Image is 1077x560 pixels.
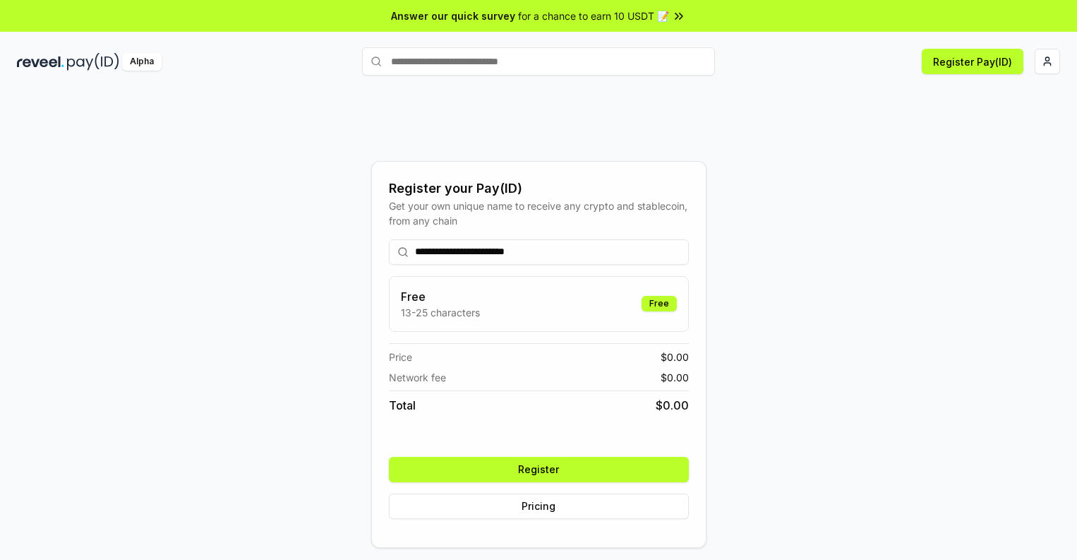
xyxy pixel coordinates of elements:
[389,370,446,385] span: Network fee
[661,370,689,385] span: $ 0.00
[389,397,416,414] span: Total
[656,397,689,414] span: $ 0.00
[389,198,689,228] div: Get your own unique name to receive any crypto and stablecoin, from any chain
[122,53,162,71] div: Alpha
[17,53,64,71] img: reveel_dark
[401,288,480,305] h3: Free
[661,350,689,364] span: $ 0.00
[67,53,119,71] img: pay_id
[391,8,515,23] span: Answer our quick survey
[401,305,480,320] p: 13-25 characters
[389,494,689,519] button: Pricing
[389,457,689,482] button: Register
[518,8,669,23] span: for a chance to earn 10 USDT 📝
[389,179,689,198] div: Register your Pay(ID)
[389,350,412,364] span: Price
[922,49,1023,74] button: Register Pay(ID)
[642,296,677,311] div: Free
